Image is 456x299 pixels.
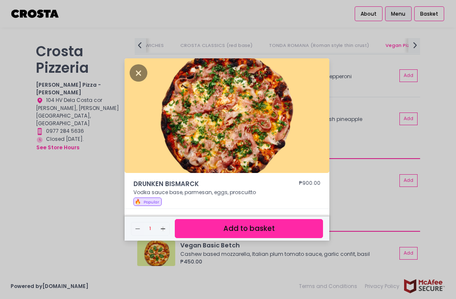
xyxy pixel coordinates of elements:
img: DRUNKEN BISMARCK [125,58,329,173]
span: DRUNKEN BISMARCK [133,179,274,189]
span: 🔥 [135,198,141,205]
p: Vodka sauce base, parmesan, eggs, proscuitto [133,189,320,196]
div: ₱900.00 [299,179,320,189]
span: Popular [144,199,159,205]
button: Add to basket [175,219,323,238]
button: Close [130,69,147,77]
